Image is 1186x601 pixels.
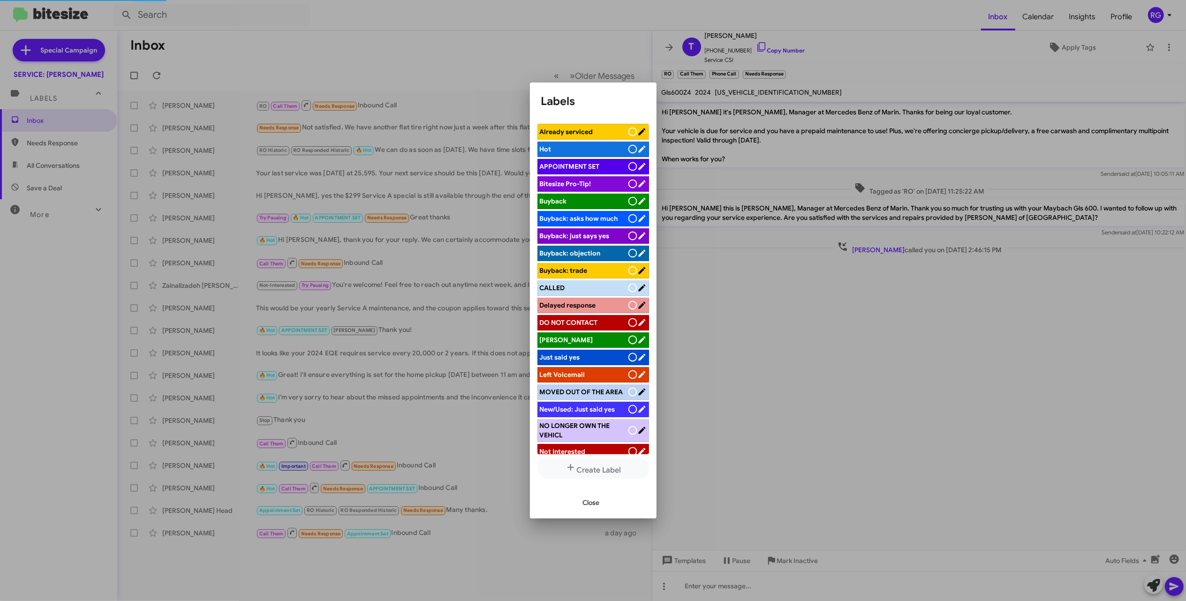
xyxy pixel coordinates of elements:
[541,94,645,109] h1: Labels
[540,232,610,240] span: Buyback: just says yes
[537,458,649,479] button: Create Label
[540,447,586,456] span: Not Interested
[540,180,591,188] span: Bitesize Pro-Tip!
[540,128,593,136] span: Already serviced
[540,370,585,379] span: Left Voicemail
[540,145,551,153] span: Hot
[540,301,596,309] span: Delayed response
[540,405,615,413] span: New/Used: Just said yes
[540,421,610,439] span: NO LONGER OWN THE VEHICL
[540,197,567,205] span: Buyback
[540,318,598,327] span: DO NOT CONTACT
[575,494,607,511] button: Close
[540,266,588,275] span: Buyback: trade
[583,494,600,511] span: Close
[540,162,600,171] span: APPOINTMENT SET
[540,249,601,257] span: Buyback: objection
[540,336,593,344] span: [PERSON_NAME]
[540,284,565,292] span: CALLED
[540,388,623,396] span: MOVED OUT OF THE AREA
[540,353,580,361] span: Just said yes
[540,214,618,223] span: Buyback: asks how much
